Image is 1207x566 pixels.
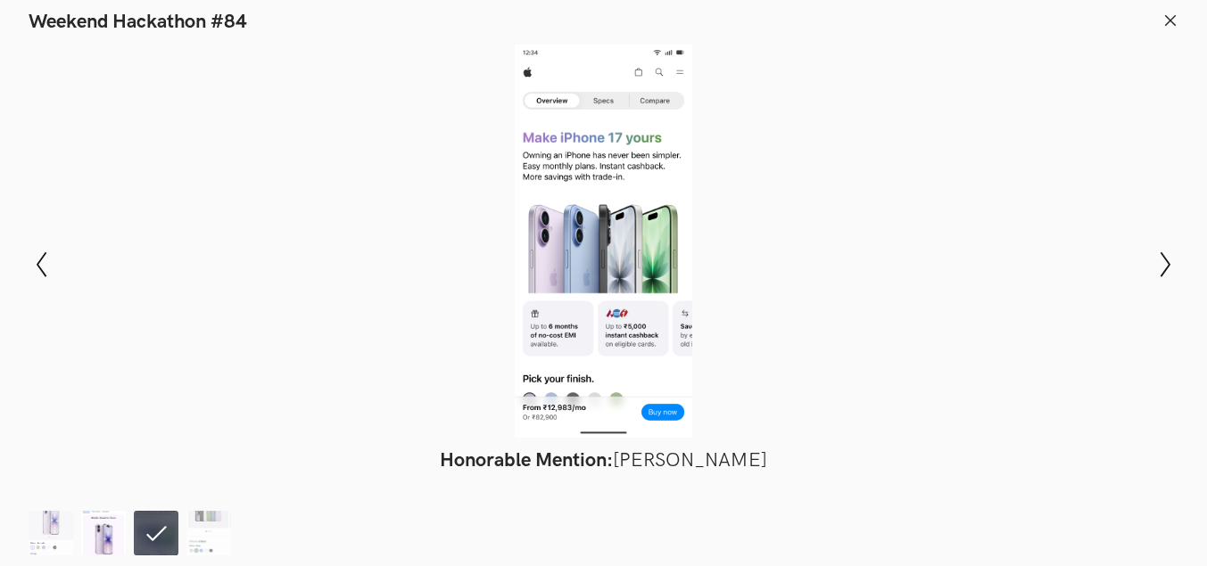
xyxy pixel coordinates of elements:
[440,448,613,472] strong: Honorable Mention:
[29,11,247,34] h1: Weekend Hackathon #84
[186,511,231,555] img: Darsheel..png
[81,511,126,555] img: Weekend_Hackathon_84-_Sreehari_Ravindran.png
[69,448,1139,472] figcaption: [PERSON_NAME]
[29,511,73,555] img: Weekend_Hackathon_84_Submission.png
